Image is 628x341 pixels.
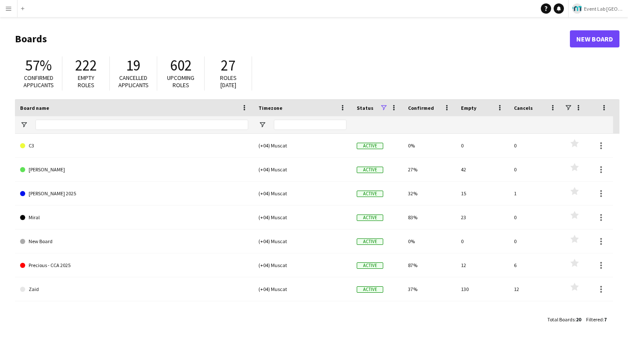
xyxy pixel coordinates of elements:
span: Active [357,167,383,173]
div: : [586,311,607,328]
a: C3 [20,134,248,158]
div: 15 [456,182,509,205]
div: (+04) Muscat [253,229,352,253]
input: Timezone Filter Input [274,120,346,130]
button: Open Filter Menu [20,121,28,129]
span: Confirmed applicants [23,74,54,89]
a: Precious - CCA 2025 [20,253,248,277]
span: 222 [75,56,97,75]
span: Upcoming roles [167,74,194,89]
div: 0 [456,229,509,253]
span: 27 [221,56,235,75]
button: Open Filter Menu [258,121,266,129]
div: 37% [403,277,456,301]
span: Timezone [258,105,282,111]
span: Active [357,262,383,269]
div: : [547,311,581,328]
div: (+04) Muscat [253,253,352,277]
div: 0 [509,229,562,253]
div: 0% [403,229,456,253]
span: Active [357,215,383,221]
span: Active [357,238,383,245]
a: [PERSON_NAME] [20,158,248,182]
span: Confirmed [408,105,434,111]
span: Empty roles [78,74,94,89]
input: Board name Filter Input [35,120,248,130]
span: Roles [DATE] [220,74,237,89]
div: (+04) Muscat [253,158,352,181]
span: Active [357,286,383,293]
div: 12 [509,277,562,301]
div: (+04) Muscat [253,182,352,205]
div: 12 [456,253,509,277]
div: 130 [456,277,509,301]
a: Zaid [20,277,248,301]
h1: Boards [15,32,570,45]
div: 83% [403,206,456,229]
span: 602 [170,56,192,75]
span: Filtered [586,316,603,323]
span: Active [357,191,383,197]
a: [PERSON_NAME] 2025 [20,182,248,206]
span: Total Boards [547,316,575,323]
a: Miral [20,206,248,229]
span: Status [357,105,373,111]
span: 57% [25,56,52,75]
div: 87% [403,253,456,277]
img: Logo [572,3,582,14]
div: 0 [456,134,509,157]
div: 0 [509,158,562,181]
div: 32% [403,182,456,205]
span: 20 [576,316,581,323]
a: New Board [570,30,619,47]
div: 1 [509,182,562,205]
div: 27% [403,158,456,181]
span: Cancels [514,105,533,111]
div: (+04) Muscat [253,206,352,229]
div: 42 [456,158,509,181]
div: 6 [509,253,562,277]
span: Cancelled applicants [118,74,149,89]
div: 0% [403,134,456,157]
div: (+04) Muscat [253,277,352,301]
span: 7 [604,316,607,323]
div: 23 [456,206,509,229]
span: 19 [126,56,141,75]
div: 0 [509,134,562,157]
div: (+04) Muscat [253,134,352,157]
a: New Board [20,229,248,253]
span: Event Lab [GEOGRAPHIC_DATA] [584,6,625,12]
span: Empty [461,105,476,111]
div: 0 [509,206,562,229]
span: Active [357,143,383,149]
span: Board name [20,105,49,111]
